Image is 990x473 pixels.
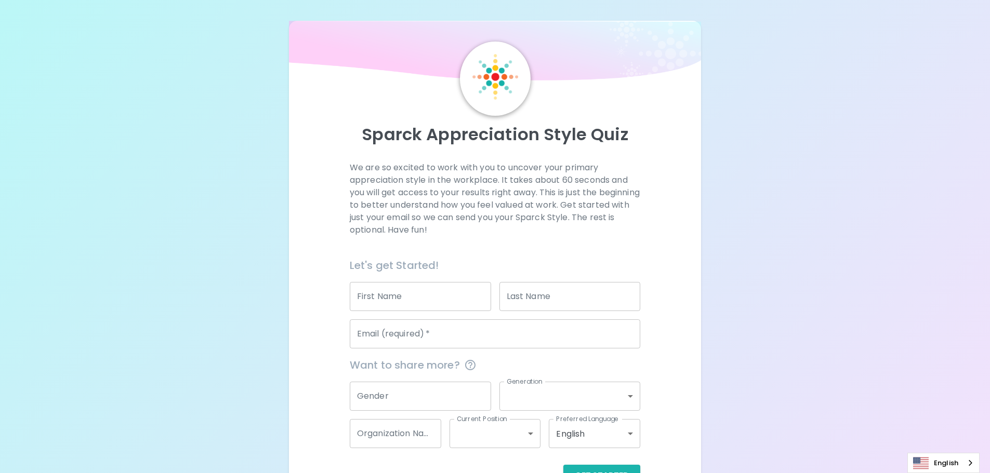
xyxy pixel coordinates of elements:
[507,377,543,386] label: Generation
[350,357,640,373] span: Want to share more?
[464,359,477,371] svg: This information is completely confidential and only used for aggregated appreciation studies at ...
[907,453,980,473] aside: Language selected: English
[549,419,640,448] div: English
[556,414,618,423] label: Preferred Language
[457,414,507,423] label: Current Position
[350,257,640,274] h6: Let's get Started!
[908,453,979,472] a: English
[472,54,518,100] img: Sparck Logo
[907,453,980,473] div: Language
[350,161,640,236] p: We are so excited to work with you to uncover your primary appreciation style in the workplace. I...
[289,21,702,86] img: wave
[301,124,689,145] p: Sparck Appreciation Style Quiz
